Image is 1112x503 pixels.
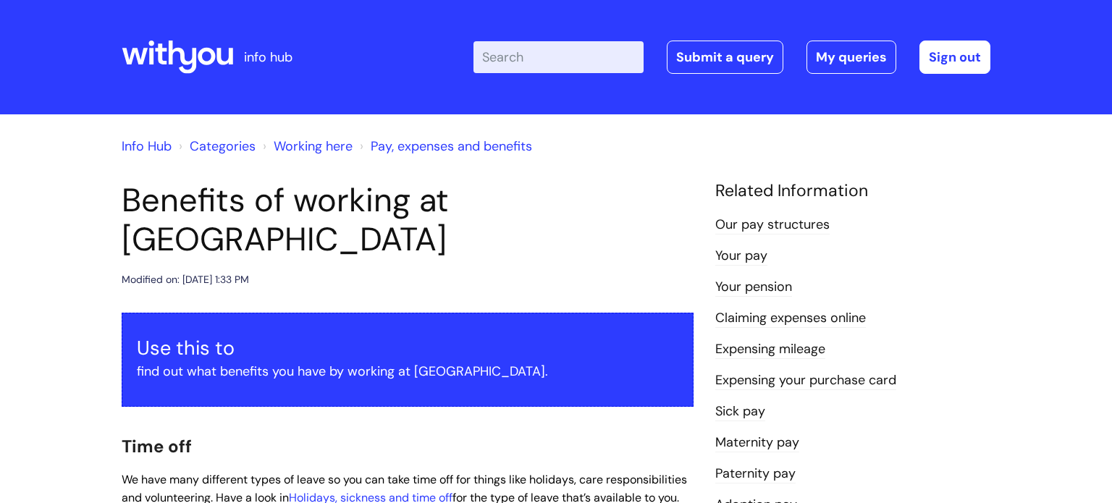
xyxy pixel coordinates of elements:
[356,135,532,158] li: Pay, expenses and benefits
[715,371,896,390] a: Expensing your purchase card
[715,278,792,297] a: Your pension
[919,41,990,74] a: Sign out
[715,402,765,421] a: Sick pay
[715,181,990,201] h4: Related Information
[715,465,796,483] a: Paternity pay
[715,340,825,359] a: Expensing mileage
[137,360,678,383] p: find out what benefits you have by working at [GEOGRAPHIC_DATA].
[122,271,249,289] div: Modified on: [DATE] 1:33 PM
[715,434,799,452] a: Maternity pay
[715,216,830,234] a: Our pay structures
[371,138,532,155] a: Pay, expenses and benefits
[473,41,644,73] input: Search
[137,337,678,360] h3: Use this to
[190,138,256,155] a: Categories
[715,247,767,266] a: Your pay
[806,41,896,74] a: My queries
[473,41,990,74] div: | -
[667,41,783,74] a: Submit a query
[715,309,866,328] a: Claiming expenses online
[122,138,172,155] a: Info Hub
[175,135,256,158] li: Solution home
[122,181,694,259] h1: Benefits of working at [GEOGRAPHIC_DATA]
[259,135,353,158] li: Working here
[244,46,292,69] p: info hub
[122,435,192,457] span: Time off
[274,138,353,155] a: Working here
